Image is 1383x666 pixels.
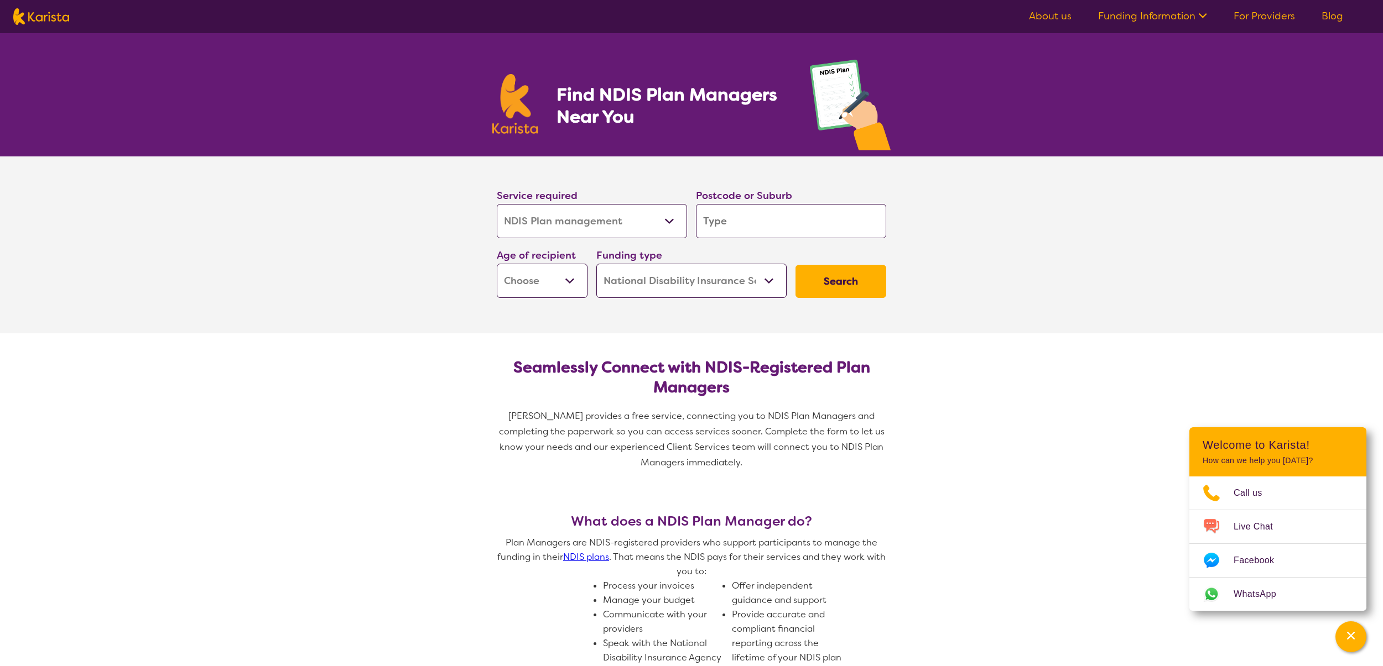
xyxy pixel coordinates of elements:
li: Process your invoices [603,579,723,593]
label: Service required [497,189,578,202]
p: Plan Managers are NDIS-registered providers who support participants to manage the funding in the... [492,536,891,579]
input: Type [696,204,886,238]
img: Karista logo [13,8,69,25]
span: Live Chat [1234,518,1286,535]
button: Channel Menu [1335,621,1366,652]
a: NDIS plans [563,551,609,563]
li: Manage your budget [603,593,723,607]
a: Blog [1322,9,1343,23]
p: How can we help you [DATE]? [1203,456,1353,465]
a: For Providers [1234,9,1295,23]
label: Postcode or Suburb [696,189,792,202]
h2: Seamlessly Connect with NDIS-Registered Plan Managers [506,358,877,397]
a: About us [1029,9,1072,23]
a: Funding Information [1098,9,1207,23]
div: Channel Menu [1189,427,1366,611]
span: Call us [1234,485,1276,501]
li: Communicate with your providers [603,607,723,636]
ul: Choose channel [1189,476,1366,611]
span: [PERSON_NAME] provides a free service, connecting you to NDIS Plan Managers and completing the pa... [499,410,887,468]
button: Search [796,265,886,298]
span: WhatsApp [1234,586,1290,602]
img: plan-management [810,60,891,156]
h3: What does a NDIS Plan Manager do? [492,513,891,529]
h1: Find NDIS Plan Managers Near You [557,83,788,128]
img: Karista logo [492,74,538,134]
label: Funding type [596,249,662,262]
span: Facebook [1234,552,1287,569]
a: Web link opens in a new tab. [1189,578,1366,611]
label: Age of recipient [497,249,576,262]
li: Offer independent guidance and support [732,579,852,607]
li: Provide accurate and compliant financial reporting across the lifetime of your NDIS plan [732,607,852,665]
h2: Welcome to Karista! [1203,438,1353,452]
